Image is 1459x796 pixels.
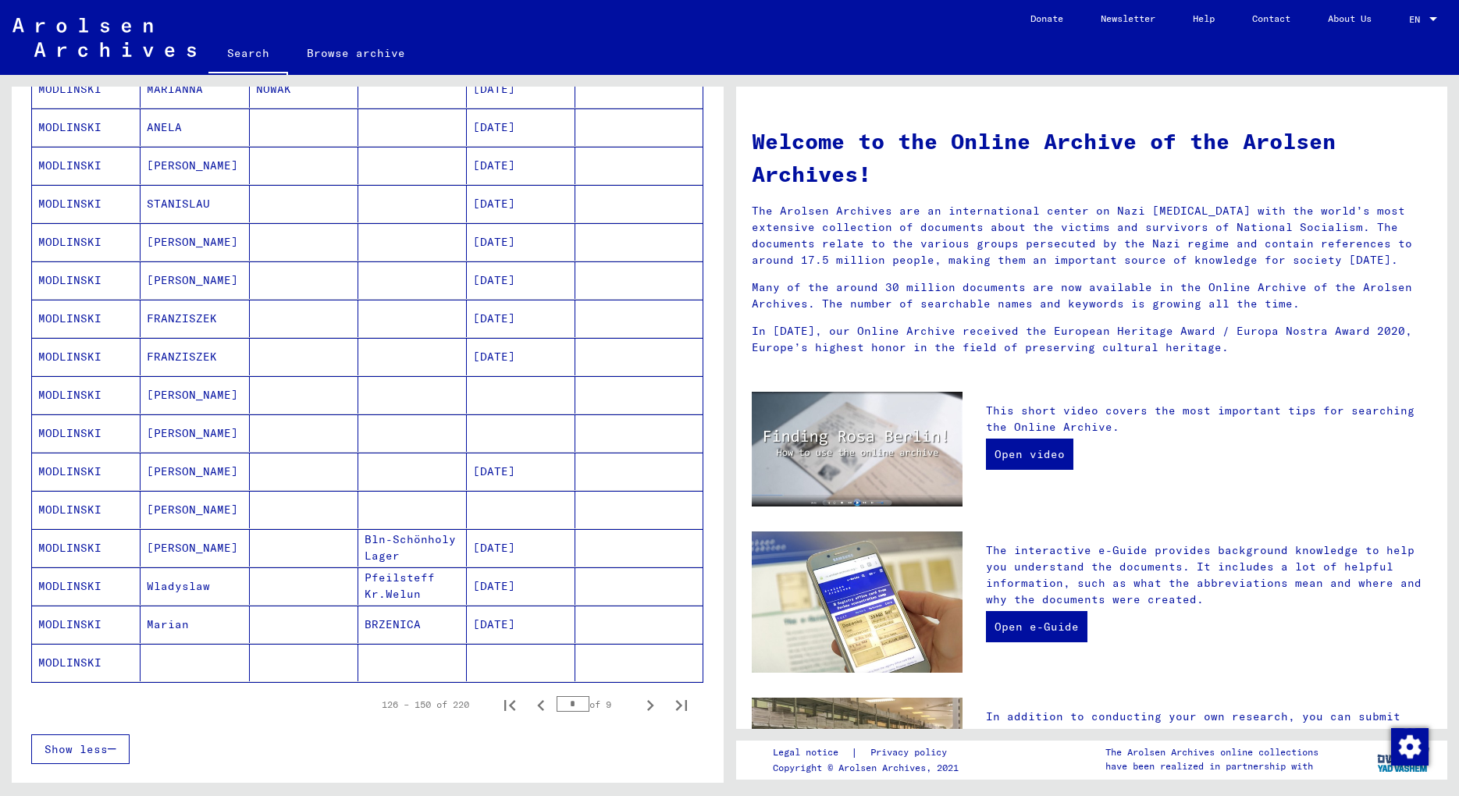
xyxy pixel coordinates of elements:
img: video.jpg [752,392,963,506]
mat-cell: [DATE] [467,529,575,567]
mat-cell: [DATE] [467,606,575,643]
mat-cell: MODLINSKI [32,108,141,146]
mat-select-trigger: EN [1409,13,1420,25]
mat-cell: MODLINSKI [32,147,141,184]
mat-cell: MODLINSKI [32,644,141,681]
mat-cell: BRZENICA [358,606,467,643]
button: Previous page [525,689,557,720]
img: yv_logo.png [1374,740,1432,779]
p: The Arolsen Archives online collections [1105,745,1318,759]
p: This short video covers the most important tips for searching the Online Archive. [986,403,1432,435]
mat-cell: MODLINSKI [32,300,141,337]
mat-cell: NOWAK [250,70,358,108]
div: Zustimmung ändern [1390,727,1428,765]
mat-cell: MODLINSKI [32,606,141,643]
button: Next page [635,689,666,720]
p: The Arolsen Archives are an international center on Nazi [MEDICAL_DATA] with the world’s most ext... [752,203,1432,268]
mat-cell: [DATE] [467,567,575,605]
mat-cell: MODLINSKI [32,223,141,261]
mat-cell: MODLINSKI [32,414,141,452]
a: Browse archive [288,34,424,72]
a: Search [208,34,288,75]
mat-cell: ANELA [141,108,249,146]
mat-cell: Wladyslaw [141,567,249,605]
mat-cell: [DATE] [467,338,575,375]
mat-cell: [DATE] [467,108,575,146]
button: Show less [31,734,130,764]
mat-cell: MODLINSKI [32,491,141,528]
p: have been realized in partnership with [1105,759,1318,773]
mat-cell: [PERSON_NAME] [141,261,249,299]
mat-cell: [DATE] [467,147,575,184]
mat-cell: [PERSON_NAME] [141,147,249,184]
p: In addition to conducting your own research, you can submit inquiries to the Arolsen Archives. No... [986,709,1432,774]
mat-cell: MODLINSKI [32,261,141,299]
mat-cell: [PERSON_NAME] [141,491,249,528]
mat-cell: MODLINSKI [32,453,141,490]
mat-cell: Marian [141,606,249,643]
span: Show less [44,742,108,756]
mat-cell: FRANZISZEK [141,338,249,375]
mat-cell: [PERSON_NAME] [141,529,249,567]
img: eguide.jpg [752,531,963,673]
mat-cell: STANISLAU [141,185,249,222]
a: Legal notice [773,744,851,761]
mat-cell: Bln-Schönholy Lager [358,529,467,567]
img: Arolsen_neg.svg [12,18,196,57]
mat-cell: [PERSON_NAME] [141,414,249,452]
p: The interactive e-Guide provides background knowledge to help you understand the documents. It in... [986,542,1432,608]
mat-cell: MODLINSKI [32,70,141,108]
mat-cell: [PERSON_NAME] [141,223,249,261]
p: Copyright © Arolsen Archives, 2021 [773,761,966,775]
a: Open video [986,439,1073,470]
mat-cell: [DATE] [467,185,575,222]
mat-cell: MODLINSKI [32,376,141,414]
mat-cell: MODLINSKI [32,529,141,567]
mat-cell: [DATE] [467,261,575,299]
div: | [773,744,966,761]
img: Zustimmung ändern [1391,728,1429,766]
mat-cell: MODLINSKI [32,567,141,605]
a: Privacy policy [858,744,966,761]
mat-cell: Pfeilsteff Kr.Welun [358,567,467,605]
mat-cell: [PERSON_NAME] [141,376,249,414]
mat-cell: FRANZISZEK [141,300,249,337]
mat-cell: [PERSON_NAME] [141,453,249,490]
mat-cell: [DATE] [467,453,575,490]
a: Open e-Guide [986,611,1087,642]
div: of 9 [557,697,635,712]
mat-cell: [DATE] [467,70,575,108]
mat-cell: MODLINSKI [32,185,141,222]
mat-cell: [DATE] [467,223,575,261]
h1: Welcome to the Online Archive of the Arolsen Archives! [752,125,1432,190]
button: Last page [666,689,697,720]
button: First page [494,689,525,720]
p: Many of the around 30 million documents are now available in the Online Archive of the Arolsen Ar... [752,279,1432,312]
mat-cell: MODLINSKI [32,338,141,375]
div: 126 – 150 of 220 [382,698,469,712]
p: In [DATE], our Online Archive received the European Heritage Award / Europa Nostra Award 2020, Eu... [752,323,1432,356]
mat-cell: MARIANNA [141,70,249,108]
mat-cell: [DATE] [467,300,575,337]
